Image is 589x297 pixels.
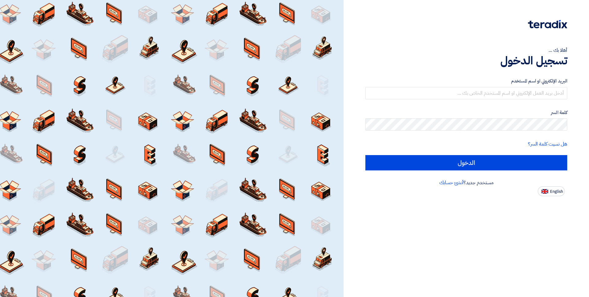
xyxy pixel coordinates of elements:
[541,189,548,194] img: en-US.png
[528,140,567,148] a: هل نسيت كلمة السر؟
[365,87,567,99] input: أدخل بريد العمل الإلكتروني او اسم المستخدم الخاص بك ...
[365,155,567,170] input: الدخول
[365,47,567,54] div: أهلا بك ...
[365,179,567,186] div: مستخدم جديد؟
[550,189,563,194] span: English
[365,78,567,85] label: البريد الإلكتروني او اسم المستخدم
[528,20,567,29] img: Teradix logo
[365,54,567,67] h1: تسجيل الدخول
[365,109,567,116] label: كلمة السر
[538,186,565,196] button: English
[439,179,464,186] a: أنشئ حسابك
